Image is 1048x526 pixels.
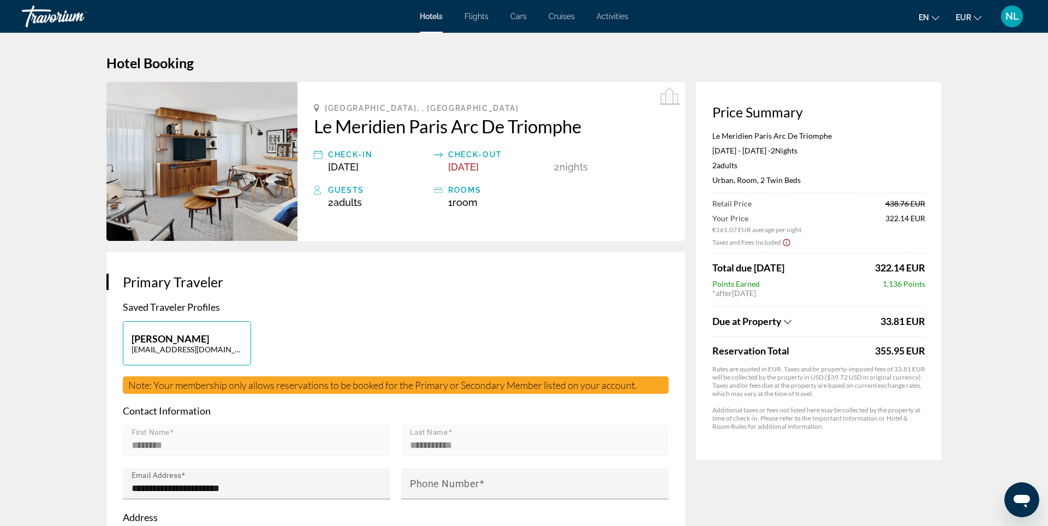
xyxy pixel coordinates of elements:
span: [DATE] [448,161,479,173]
span: 322.14 EUR [885,214,925,234]
a: Le Meridien Paris Arc De Triomphe [314,115,669,137]
span: Nights [775,146,797,155]
span: 2 [712,161,737,170]
span: Total due [DATE] [712,262,784,274]
p: Le Meridien Paris Arc De Triomphe [712,131,925,140]
p: Urban, Room, 2 Twin Beds [712,175,925,185]
span: 2 [771,146,775,155]
a: Flights [465,12,489,21]
span: Note: Your membership only allows reservations to be booked for the Primary or Secondary Member l... [128,379,637,391]
span: en [919,13,929,22]
span: €161.07 EUR average per night [712,226,801,234]
div: 355.95 EUR [875,345,925,357]
span: 322.14 EUR [875,262,925,274]
span: Points Earned [712,279,760,288]
div: Check-out [448,148,549,161]
mat-label: Email Address [132,471,181,480]
span: Adults [717,161,737,170]
span: Due at Property [712,315,782,327]
button: User Menu [998,5,1026,28]
button: Show Taxes and Fees breakdown [712,315,878,328]
span: [GEOGRAPHIC_DATA], , [GEOGRAPHIC_DATA] [325,104,519,113]
span: Nights [559,161,588,173]
a: Activities [597,12,628,21]
span: 2 [554,161,559,173]
p: [DATE] - [DATE] - [712,146,925,155]
mat-label: First Name [132,428,170,437]
p: Saved Traveler Profiles [123,301,669,313]
span: EUR [956,13,971,22]
button: Show Taxes and Fees breakdown [712,237,791,247]
a: Cars [510,12,527,21]
span: Retail Price [712,199,752,208]
p: Address [123,511,669,523]
p: [PERSON_NAME] [132,333,242,345]
div: * [DATE] [712,288,925,298]
h3: Price Summary [712,104,925,120]
button: [PERSON_NAME][EMAIL_ADDRESS][DOMAIN_NAME] [123,321,251,365]
span: Room [452,197,478,208]
span: Taxes and Fees Included [712,238,781,246]
a: Hotels [420,12,443,21]
div: rooms [448,184,549,197]
span: after [716,288,732,298]
span: Your Price [712,214,801,223]
p: Additional taxes or fees not listed here may be collected by the property at time of check-in. Pl... [712,406,925,430]
span: 1 [448,197,478,208]
span: 33.81 EUR [880,315,925,327]
span: Adults [334,197,362,208]
button: Change language [919,9,939,25]
span: Reservation Total [712,345,872,357]
span: 2 [328,197,362,208]
div: Guests [328,184,428,197]
p: Contact Information [123,405,669,417]
a: Travorium [22,2,131,31]
h1: Hotel Booking [106,55,942,71]
p: [EMAIL_ADDRESS][DOMAIN_NAME] [132,345,242,354]
p: Rates are quoted in EUR. Taxes and/or property-imposed fees of 33.81 EUR will be collected by the... [712,365,925,398]
span: [DATE] [328,161,359,173]
a: Cruises [549,12,575,21]
span: 1,136 Points [883,279,925,288]
div: Check-in [328,148,428,161]
button: Change currency [956,9,981,25]
h3: Primary Traveler [123,274,669,290]
mat-label: Last Name [410,428,448,437]
span: 438.76 EUR [885,199,925,208]
mat-label: Phone Number [410,478,479,489]
span: NL [1005,11,1019,22]
button: Show Taxes and Fees disclaimer [782,237,791,247]
iframe: Button to launch messaging window [1004,482,1039,517]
